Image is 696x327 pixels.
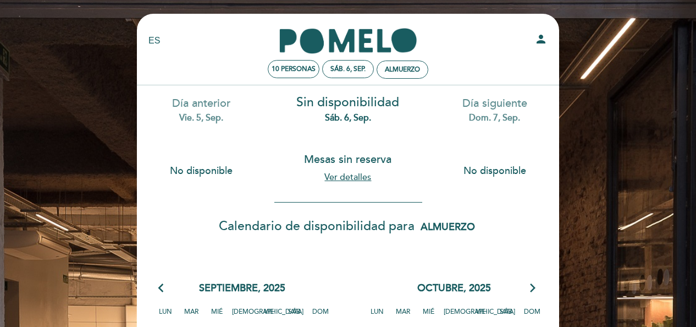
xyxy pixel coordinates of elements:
[219,219,415,234] span: Calendario de disponibilidad para
[429,96,560,124] div: Día siguiente
[521,306,543,326] span: Dom
[429,112,560,124] div: dom. 7, sep.
[310,306,332,326] span: Dom
[534,32,548,50] button: person
[495,306,517,326] span: Sáb
[330,65,366,73] div: sáb. 6, sep.
[206,306,228,326] span: Mié
[366,306,388,326] span: Lun
[279,26,417,56] a: Pomelo
[291,152,405,168] div: Mesas sin reserva
[443,157,547,184] button: No disponible
[469,306,491,326] span: Vie
[136,96,267,124] div: Día anterior
[392,306,414,326] span: Mar
[296,95,399,110] span: Sin disponibilidad
[324,172,371,183] a: Ver detalles
[158,281,168,296] i: arrow_back_ios
[418,306,440,326] span: Mié
[149,157,253,184] button: No disponible
[444,306,466,326] span: [DEMOGRAPHIC_DATA]
[154,306,176,326] span: Lun
[232,306,254,326] span: [DEMOGRAPHIC_DATA]
[284,306,306,326] span: Sáb
[385,66,420,74] div: Almuerzo
[272,65,316,73] span: 10 personas
[258,306,280,326] span: Vie
[417,281,491,296] span: octubre, 2025
[528,281,538,296] i: arrow_forward_ios
[180,306,202,326] span: Mar
[136,112,267,124] div: vie. 5, sep.
[199,281,285,296] span: septiembre, 2025
[283,112,413,124] div: sáb. 6, sep.
[534,32,548,46] i: person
